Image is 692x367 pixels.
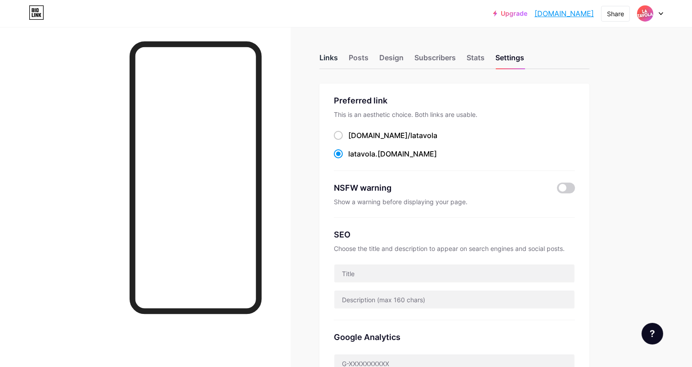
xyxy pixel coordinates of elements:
div: Posts [349,52,368,68]
img: latavola [637,5,654,22]
div: SEO [334,228,575,241]
div: Subscribers [414,52,456,68]
div: Settings [495,52,524,68]
div: Stats [467,52,485,68]
div: Share [607,9,624,18]
div: Links [319,52,338,68]
div: This is an aesthetic choice. Both links are usable. [334,110,575,119]
div: Google Analytics [334,331,575,343]
div: NSFW warning [334,182,544,194]
input: Description (max 160 chars) [334,291,575,309]
a: Upgrade [493,10,527,17]
span: latavola [410,131,437,140]
div: Show a warning before displaying your page. [334,197,575,206]
input: Title [334,264,575,282]
div: [DOMAIN_NAME]/ [348,130,437,141]
a: [DOMAIN_NAME] [535,8,594,19]
div: Design [379,52,404,68]
span: latavola [348,149,375,158]
div: .[DOMAIN_NAME] [348,148,437,159]
div: Preferred link [334,94,575,107]
div: Choose the title and description to appear on search engines and social posts. [334,244,575,253]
